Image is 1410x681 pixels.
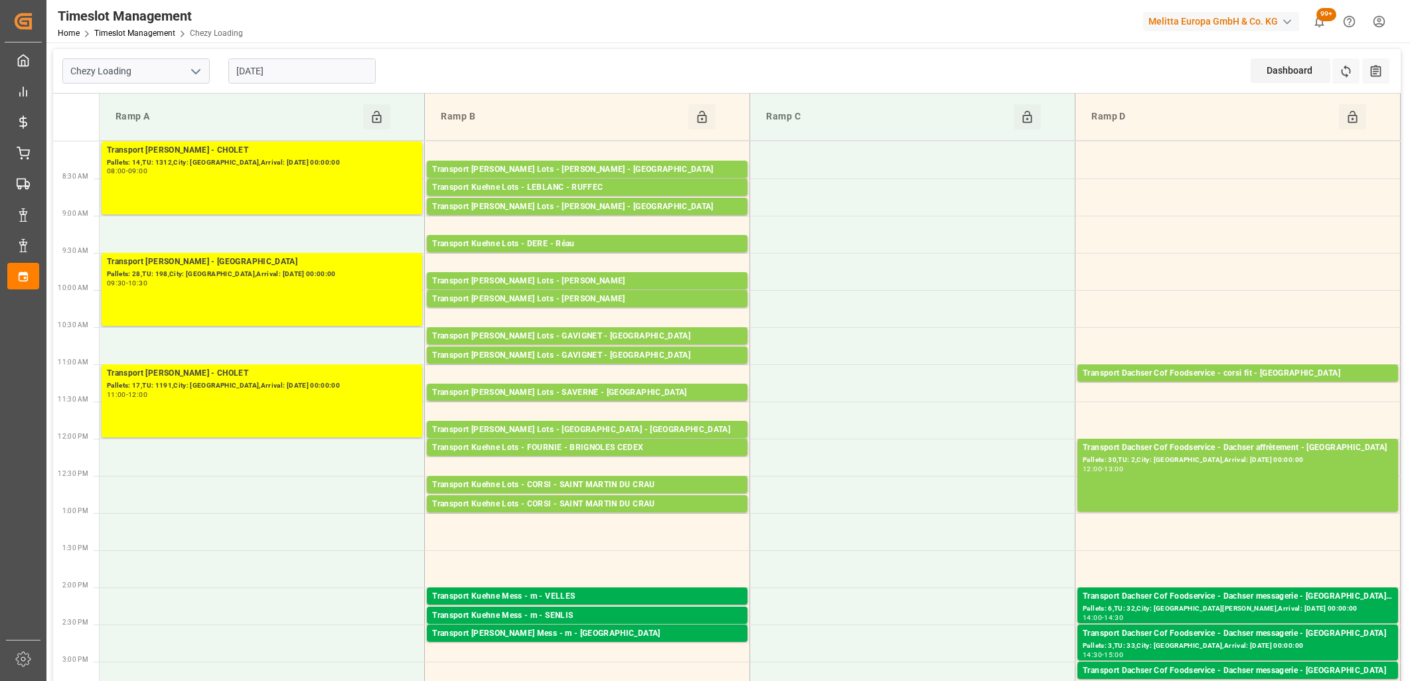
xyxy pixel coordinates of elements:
[432,251,742,262] div: Pallets: 3,TU: 87,City: [GEOGRAPHIC_DATA],Arrival: [DATE] 00:00:00
[432,609,742,623] div: Transport Kuehne Mess - m - SENLIS
[62,581,88,589] span: 2:00 PM
[432,437,742,448] div: Pallets: ,TU: 54,City: [GEOGRAPHIC_DATA],Arrival: [DATE] 00:00:00
[128,392,147,398] div: 12:00
[432,306,742,317] div: Pallets: 10,TU: ,City: CARQUEFOU,Arrival: [DATE] 00:00:00
[107,256,417,269] div: Transport [PERSON_NAME] - [GEOGRAPHIC_DATA]
[1083,441,1393,455] div: Transport Dachser Cof Foodservice - Dachser affrètement - [GEOGRAPHIC_DATA]
[1083,652,1102,658] div: 14:30
[432,400,742,411] div: Pallets: ,TU: 187,City: [GEOGRAPHIC_DATA],Arrival: [DATE] 00:00:00
[1102,615,1104,621] div: -
[432,479,742,492] div: Transport Kuehne Lots - CORSI - SAINT MARTIN DU CRAU
[58,29,80,38] a: Home
[432,275,742,288] div: Transport [PERSON_NAME] Lots - [PERSON_NAME]
[1104,652,1123,658] div: 15:00
[432,590,742,603] div: Transport Kuehne Mess - m - VELLES
[58,433,88,440] span: 12:00 PM
[185,61,205,82] button: open menu
[1304,7,1334,37] button: show 100 new notifications
[435,104,688,129] div: Ramp B
[1083,627,1393,641] div: Transport Dachser Cof Foodservice - Dachser messagerie - [GEOGRAPHIC_DATA]
[126,280,128,286] div: -
[432,511,742,522] div: Pallets: ,TU: 15,City: [GEOGRAPHIC_DATA][PERSON_NAME],Arrival: [DATE] 00:00:00
[432,623,742,634] div: Pallets: ,TU: 8,City: [GEOGRAPHIC_DATA],Arrival: [DATE] 00:00:00
[1083,367,1393,380] div: Transport Dachser Cof Foodservice - corsi fit - [GEOGRAPHIC_DATA]
[432,455,742,466] div: Pallets: 3,TU: 112,City: BRIGNOLES CEDEX,Arrival: [DATE] 00:00:00
[62,619,88,626] span: 2:30 PM
[432,603,742,615] div: Pallets: 1,TU: 6,City: [GEOGRAPHIC_DATA],Arrival: [DATE] 00:00:00
[432,641,742,652] div: Pallets: 1,TU: 40,City: [GEOGRAPHIC_DATA],Arrival: [DATE] 00:00:00
[432,627,742,641] div: Transport [PERSON_NAME] Mess - m - [GEOGRAPHIC_DATA]
[432,177,742,188] div: Pallets: ,TU: 41,City: [GEOGRAPHIC_DATA],Arrival: [DATE] 00:00:00
[107,280,126,286] div: 09:30
[58,470,88,477] span: 12:30 PM
[1334,7,1364,37] button: Help Center
[1083,641,1393,652] div: Pallets: 3,TU: 33,City: [GEOGRAPHIC_DATA],Arrival: [DATE] 00:00:00
[62,656,88,663] span: 3:00 PM
[1143,9,1304,34] button: Melitta Europa GmbH & Co. KG
[432,214,742,225] div: Pallets: ,TU: 444,City: [GEOGRAPHIC_DATA],Arrival: [DATE] 00:00:00
[761,104,1014,129] div: Ramp C
[228,58,376,84] input: DD-MM-YYYY
[1083,603,1393,615] div: Pallets: 6,TU: 32,City: [GEOGRAPHIC_DATA][PERSON_NAME],Arrival: [DATE] 00:00:00
[432,498,742,511] div: Transport Kuehne Lots - CORSI - SAINT MARTIN DU CRAU
[432,441,742,455] div: Transport Kuehne Lots - FOURNIE - BRIGNOLES CEDEX
[1083,380,1393,392] div: Pallets: 11,TU: 91,City: [GEOGRAPHIC_DATA],Arrival: [DATE] 00:00:00
[107,144,417,157] div: Transport [PERSON_NAME] - CHOLET
[62,210,88,217] span: 9:00 AM
[432,330,742,343] div: Transport [PERSON_NAME] Lots - GAVIGNET - [GEOGRAPHIC_DATA]
[432,293,742,306] div: Transport [PERSON_NAME] Lots - [PERSON_NAME]
[1086,104,1339,129] div: Ramp D
[62,507,88,514] span: 1:00 PM
[62,173,88,180] span: 8:30 AM
[1083,664,1393,678] div: Transport Dachser Cof Foodservice - Dachser messagerie - [GEOGRAPHIC_DATA]
[432,492,742,503] div: Pallets: ,TU: 66,City: [GEOGRAPHIC_DATA][PERSON_NAME],Arrival: [DATE] 00:00:00
[432,288,742,299] div: Pallets: 17,TU: 612,City: CARQUEFOU,Arrival: [DATE] 00:00:00
[1102,466,1104,472] div: -
[62,544,88,552] span: 1:30 PM
[1083,466,1102,472] div: 12:00
[432,386,742,400] div: Transport [PERSON_NAME] Lots - SAVERNE - [GEOGRAPHIC_DATA]
[107,367,417,380] div: Transport [PERSON_NAME] - CHOLET
[58,6,243,26] div: Timeslot Management
[107,380,417,392] div: Pallets: 17,TU: 1191,City: [GEOGRAPHIC_DATA],Arrival: [DATE] 00:00:00
[1251,58,1330,83] div: Dashboard
[128,168,147,174] div: 09:00
[107,392,126,398] div: 11:00
[58,396,88,403] span: 11:30 AM
[432,238,742,251] div: Transport Kuehne Lots - DERE - Réau
[107,168,126,174] div: 08:00
[110,104,363,129] div: Ramp A
[1083,590,1393,603] div: Transport Dachser Cof Foodservice - Dachser messagerie - [GEOGRAPHIC_DATA][PERSON_NAME] FALLAVIER
[432,200,742,214] div: Transport [PERSON_NAME] Lots - [PERSON_NAME] - [GEOGRAPHIC_DATA]
[432,163,742,177] div: Transport [PERSON_NAME] Lots - [PERSON_NAME] - [GEOGRAPHIC_DATA]
[432,349,742,362] div: Transport [PERSON_NAME] Lots - GAVIGNET - [GEOGRAPHIC_DATA]
[1083,455,1393,466] div: Pallets: 30,TU: 2,City: [GEOGRAPHIC_DATA],Arrival: [DATE] 00:00:00
[58,358,88,366] span: 11:00 AM
[432,194,742,206] div: Pallets: 1,TU: 357,City: RUFFEC,Arrival: [DATE] 00:00:00
[1102,652,1104,658] div: -
[62,58,210,84] input: Type to search/select
[432,343,742,354] div: Pallets: 19,TU: 280,City: [GEOGRAPHIC_DATA],Arrival: [DATE] 00:00:00
[432,362,742,374] div: Pallets: 1,TU: ,City: [GEOGRAPHIC_DATA],Arrival: [DATE] 00:00:00
[94,29,175,38] a: Timeslot Management
[58,321,88,329] span: 10:30 AM
[58,284,88,291] span: 10:00 AM
[1104,615,1123,621] div: 14:30
[126,392,128,398] div: -
[126,168,128,174] div: -
[1104,466,1123,472] div: 13:00
[432,423,742,437] div: Transport [PERSON_NAME] Lots - [GEOGRAPHIC_DATA] - [GEOGRAPHIC_DATA]
[62,247,88,254] span: 9:30 AM
[1316,8,1336,21] span: 99+
[432,181,742,194] div: Transport Kuehne Lots - LEBLANC - RUFFEC
[107,157,417,169] div: Pallets: 14,TU: 1312,City: [GEOGRAPHIC_DATA],Arrival: [DATE] 00:00:00
[128,280,147,286] div: 10:30
[1143,12,1299,31] div: Melitta Europa GmbH & Co. KG
[1083,615,1102,621] div: 14:00
[107,269,417,280] div: Pallets: 28,TU: 198,City: [GEOGRAPHIC_DATA],Arrival: [DATE] 00:00:00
